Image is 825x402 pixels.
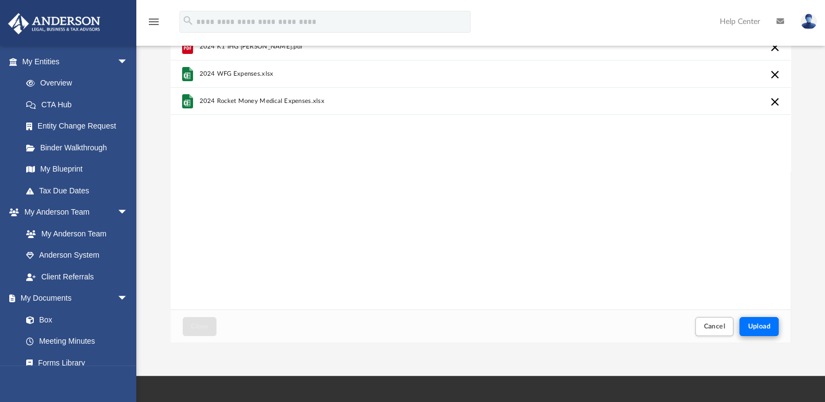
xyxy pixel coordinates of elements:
a: Overview [15,72,144,94]
a: Tax Due Dates [15,180,144,202]
a: My Anderson Teamarrow_drop_down [8,202,139,223]
a: Binder Walkthrough [15,137,144,159]
button: Cancel [695,317,733,336]
a: CTA Hub [15,94,144,115]
a: Entity Change Request [15,115,144,137]
button: Cancel this upload [768,68,781,81]
button: Cancel this upload [768,95,781,108]
span: 2024 K1 IHG [PERSON_NAME].pdf [200,42,303,50]
a: My Anderson Team [15,223,134,245]
a: Box [15,309,134,331]
span: Upload [748,323,770,330]
a: My Entitiesarrow_drop_down [8,51,144,72]
button: Cancel this upload [768,41,781,54]
button: Close [183,317,216,336]
span: Close [191,323,208,330]
img: Anderson Advisors Platinum Portal [5,13,104,34]
a: menu [147,21,160,28]
span: arrow_drop_down [117,202,139,224]
a: Meeting Minutes [15,331,139,352]
span: Cancel [703,323,725,330]
span: arrow_drop_down [117,51,139,73]
div: grid [171,33,791,310]
div: Upload [171,33,791,343]
a: Client Referrals [15,266,139,288]
button: Upload [739,317,779,336]
i: search [182,15,194,27]
a: My Blueprint [15,159,139,180]
span: 2024 WFG Expenses.xlsx [200,70,274,77]
a: My Documentsarrow_drop_down [8,288,139,309]
a: Anderson System [15,245,139,266]
span: arrow_drop_down [117,288,139,310]
span: 2024 Rocket Money Medical Expenses.xlsx [200,97,324,104]
a: Forms Library [15,352,134,374]
img: User Pic [800,14,817,29]
i: menu [147,15,160,28]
